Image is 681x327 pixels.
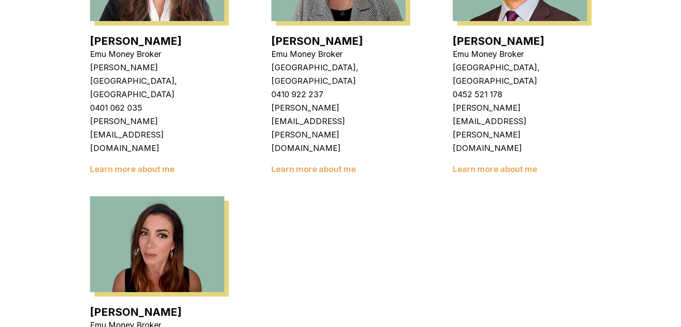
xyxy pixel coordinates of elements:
[271,34,363,47] a: [PERSON_NAME]
[453,164,537,174] a: Learn more about me
[453,101,587,155] p: [PERSON_NAME][EMAIL_ADDRESS][PERSON_NAME][DOMAIN_NAME]
[271,88,406,101] p: 0410 922 237
[90,47,224,61] p: Emu Money Broker
[90,164,175,174] a: Learn more about me
[90,115,224,155] p: [PERSON_NAME][EMAIL_ADDRESS][DOMAIN_NAME]
[271,61,406,88] p: [GEOGRAPHIC_DATA], [GEOGRAPHIC_DATA]
[271,164,356,174] a: Learn more about me
[453,88,587,101] p: 0452 521 178
[453,34,544,47] a: [PERSON_NAME]
[90,101,224,115] p: 0401 062 035
[90,61,224,101] p: [PERSON_NAME][GEOGRAPHIC_DATA], [GEOGRAPHIC_DATA]
[90,196,224,292] img: Laura La Micela
[90,305,182,318] a: [PERSON_NAME]
[90,34,182,47] a: [PERSON_NAME]
[453,47,587,61] p: Emu Money Broker
[453,61,587,88] p: [GEOGRAPHIC_DATA], [GEOGRAPHIC_DATA]
[271,101,406,155] p: [PERSON_NAME][EMAIL_ADDRESS][PERSON_NAME][DOMAIN_NAME]
[271,47,406,61] p: Emu Money Broker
